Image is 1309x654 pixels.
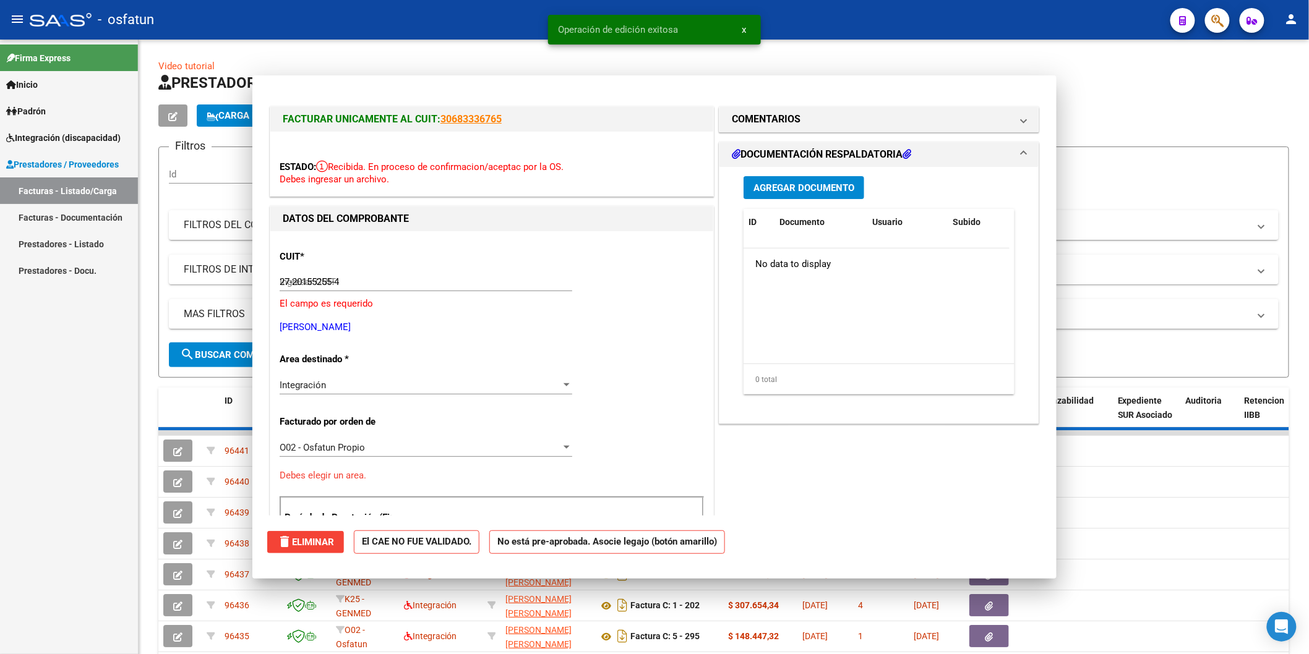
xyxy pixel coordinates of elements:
[1240,388,1289,442] datatable-header-cell: Retencion IIBB
[753,182,854,193] span: Agregar Documento
[280,161,316,172] span: ESTADO:
[225,477,249,486] span: 96440
[6,51,71,65] span: Firma Express
[220,388,281,442] datatable-header-cell: ID
[336,594,371,618] span: K25 - GENMED
[872,217,903,227] span: Usuario
[6,158,119,171] span: Prestadores / Proveedores
[1039,388,1113,442] datatable-header-cell: Trazabilidad
[285,511,409,538] p: Período de Prestación (Ej: 202505 para Mayo 2025)
[316,161,564,172] span: Recibida. En proceso de confirmacion/aceptac por la OS.
[742,24,746,35] span: x
[719,142,1039,167] mat-expansion-panel-header: DOCUMENTACIÓN RESPALDATORIA
[719,167,1039,423] div: DOCUMENTACIÓN RESPALDATORIA
[1245,396,1285,420] span: Retencion IIBB
[630,570,700,580] strong: Factura C: 2 - 490
[744,364,1015,395] div: 0 total
[1044,396,1094,406] span: Trazabilidad
[775,209,867,236] datatable-header-cell: Documento
[280,469,704,483] p: Debes elegir un area.
[914,600,939,610] span: [DATE]
[505,625,572,649] span: [PERSON_NAME] [PERSON_NAME]
[158,74,685,91] span: PRESTADORES -> Listado de CPBTs Emitidos por Prestadores / Proveedores
[728,631,779,641] strong: $ 148.447,32
[858,631,863,641] span: 1
[207,110,286,121] span: Carga Masiva
[719,107,1039,132] mat-expansion-panel-header: COMENTARIOS
[225,396,233,406] span: ID
[953,217,981,227] span: Subido
[280,320,704,334] p: [PERSON_NAME]
[614,626,630,646] i: Descargar documento
[169,137,212,155] h3: Filtros
[280,297,704,311] p: El campo es requerido
[505,623,588,649] div: 27244541319
[858,600,863,610] span: 4
[277,537,334,548] span: Eliminar
[1118,396,1173,420] span: Expediente SUR Asociado
[280,250,407,264] p: CUIT
[6,131,121,145] span: Integración (discapacidad)
[630,632,700,642] strong: Factura C: 5 - 295
[158,61,215,72] a: Video tutorial
[225,507,249,517] span: 96439
[277,534,292,549] mat-icon: delete
[184,307,1249,321] mat-panel-title: MAS FILTROS
[732,19,756,41] button: x
[6,104,46,118] span: Padrón
[1284,12,1299,27] mat-icon: person
[1181,388,1240,442] datatable-header-cell: Auditoria
[802,600,828,610] span: [DATE]
[749,217,757,227] span: ID
[867,209,948,236] datatable-header-cell: Usuario
[744,176,864,199] button: Agregar Documento
[225,538,249,548] span: 96438
[280,352,407,367] p: Area destinado *
[280,415,407,429] p: Facturado por orden de
[225,569,249,579] span: 96437
[184,218,1249,232] mat-panel-title: FILTROS DEL COMPROBANTE
[728,600,779,610] strong: $ 307.654,34
[948,209,1010,236] datatable-header-cell: Subido
[914,631,939,641] span: [DATE]
[1267,612,1297,642] div: Open Intercom Messenger
[225,446,249,456] span: 96441
[354,530,479,554] strong: El CAE NO FUE VALIDADO.
[630,601,700,611] strong: Factura C: 1 - 202
[283,113,440,125] span: FACTURAR UNICAMENTE AL CUIT:
[732,147,911,162] h1: DOCUMENTACIÓN RESPALDATORIA
[98,6,154,33] span: - osfatun
[267,531,344,553] button: Eliminar
[1186,396,1222,406] span: Auditoria
[283,213,409,224] strong: DATOS DEL COMPROBANTE
[280,172,704,187] p: Debes ingresar un archivo.
[744,248,1010,279] div: No data to display
[280,380,326,391] span: Integración
[732,112,800,127] h1: COMENTARIOS
[558,23,678,36] span: Operación de edición exitosa
[802,631,828,641] span: [DATE]
[225,600,249,610] span: 96436
[614,595,630,615] i: Descargar documento
[280,442,365,453] span: O02 - Osfatun Propio
[505,594,572,618] span: [PERSON_NAME] [PERSON_NAME]
[1113,388,1181,442] datatable-header-cell: Expediente SUR Asociado
[440,113,502,125] a: 30683336765
[489,530,725,554] strong: No está pre-aprobada. Asocie legajo (botón amarillo)
[6,78,38,91] span: Inicio
[180,349,303,360] span: Buscar Comprobante
[505,592,588,618] div: 27344293908
[180,347,195,362] mat-icon: search
[225,631,249,641] span: 96435
[184,263,1249,276] mat-panel-title: FILTROS DE INTEGRACION
[404,631,457,641] span: Integración
[744,209,775,236] datatable-header-cell: ID
[10,12,25,27] mat-icon: menu
[779,217,825,227] span: Documento
[404,600,457,610] span: Integración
